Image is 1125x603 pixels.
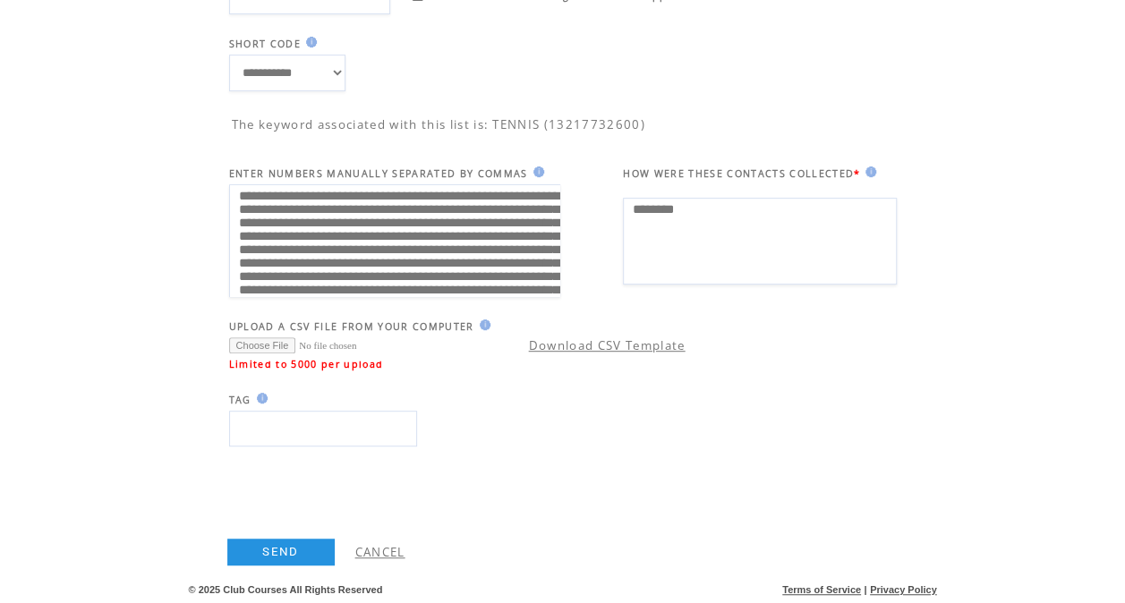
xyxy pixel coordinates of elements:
span: ENTER NUMBERS MANUALLY SEPARATED BY COMMAS [229,167,528,180]
img: help.gif [251,393,268,403]
img: help.gif [528,166,544,177]
a: Terms of Service [782,584,861,595]
span: TAG [229,394,251,406]
span: | [864,584,866,595]
a: CANCEL [355,544,405,560]
a: SEND [227,539,335,565]
span: HOW WERE THESE CONTACTS COLLECTED [623,167,854,180]
a: Privacy Policy [870,584,937,595]
a: Download CSV Template [529,337,686,353]
img: help.gif [301,37,317,47]
span: SHORT CODE [229,38,301,50]
img: help.gif [474,319,490,330]
span: UPLOAD A CSV FILE FROM YOUR COMPUTER [229,320,474,333]
span: Limited to 5000 per upload [229,358,384,370]
span: TENNIS (13217732600) [492,116,645,132]
img: help.gif [860,166,876,177]
span: © 2025 Club Courses All Rights Reserved [189,584,383,595]
span: The keyword associated with this list is: [232,116,490,132]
